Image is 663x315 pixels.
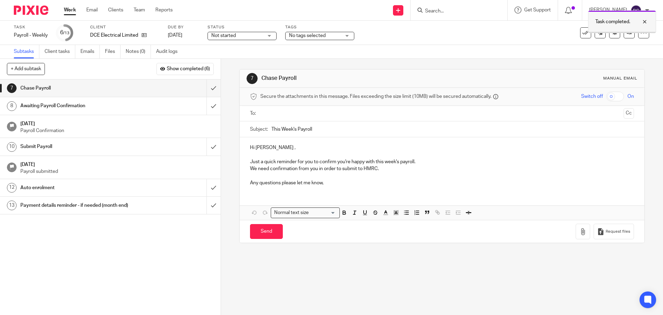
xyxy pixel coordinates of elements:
[156,63,214,75] button: Show completed (6)
[595,18,630,25] p: Task completed.
[631,5,642,16] img: svg%3E
[20,183,140,193] h1: Auto enrolment
[289,33,326,38] span: No tags selected
[86,7,98,13] a: Email
[250,144,634,151] p: Hi [PERSON_NAME] ,
[606,229,630,234] span: Request files
[155,7,173,13] a: Reports
[7,101,17,111] div: 8
[168,25,199,30] label: Due by
[250,158,634,165] p: Just a quick reminder for you to confirm you're happy with this week's payroll.
[20,83,140,93] h1: Chase Payroll
[90,25,159,30] label: Client
[250,179,634,186] p: Any questions please let me know,
[624,108,634,119] button: Cc
[63,31,69,35] small: /13
[156,45,183,58] a: Audit logs
[60,29,69,37] div: 6
[7,83,17,93] div: 7
[20,200,140,211] h1: Payment details reminder - if needed (month end)
[14,25,48,30] label: Task
[45,45,75,58] a: Client tasks
[90,32,138,39] p: DCE Electrical Limited
[14,45,39,58] a: Subtasks
[7,142,17,152] div: 10
[250,110,258,117] label: To:
[167,66,210,72] span: Show completed (6)
[20,141,140,152] h1: Submit Payroll
[250,165,634,172] p: We need confirmation from you in order to submit to HMRC.
[311,209,336,216] input: Search for option
[581,93,603,100] span: Switch off
[14,32,48,39] div: Payroll - Weekly
[105,45,121,58] a: Files
[20,159,214,168] h1: [DATE]
[64,7,76,13] a: Work
[271,207,340,218] div: Search for option
[126,45,151,58] a: Notes (0)
[20,127,214,134] p: Payroll Confirmation
[272,209,310,216] span: Normal text size
[7,201,17,210] div: 13
[627,93,634,100] span: On
[80,45,100,58] a: Emails
[168,33,182,38] span: [DATE]
[285,25,354,30] label: Tags
[208,25,277,30] label: Status
[20,101,140,111] h1: Awaiting Payroll Confirmation
[211,33,236,38] span: Not started
[7,63,45,75] button: + Add subtask
[594,224,634,239] button: Request files
[603,76,637,81] div: Manual email
[247,73,258,84] div: 7
[250,126,268,133] label: Subject:
[20,168,214,175] p: Payroll submitted
[14,6,48,15] img: Pixie
[108,7,123,13] a: Clients
[20,119,214,127] h1: [DATE]
[7,183,17,193] div: 12
[134,7,145,13] a: Team
[260,93,491,100] span: Secure the attachments in this message. Files exceeding the size limit (10MB) will be secured aut...
[250,224,283,239] input: Send
[261,75,457,82] h1: Chase Payroll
